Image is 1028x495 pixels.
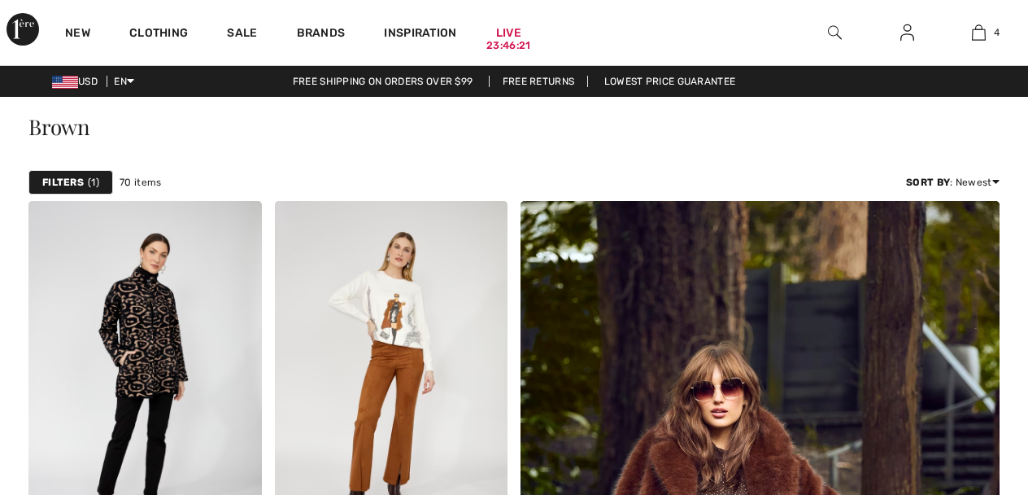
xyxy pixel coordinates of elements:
[906,177,950,188] strong: Sort By
[297,26,346,43] a: Brands
[52,76,78,89] img: US Dollar
[489,76,589,87] a: Free Returns
[906,175,1000,190] div: : Newest
[900,23,914,42] img: My Info
[42,175,84,190] strong: Filters
[887,23,927,43] a: Sign In
[120,175,161,190] span: 70 items
[972,23,986,42] img: My Bag
[114,76,134,87] span: EN
[7,13,39,46] img: 1ère Avenue
[486,38,530,54] div: 23:46:21
[280,76,486,87] a: Free shipping on orders over $99
[88,175,99,190] span: 1
[496,24,521,42] a: Live23:46:21
[994,25,1000,40] span: 4
[384,26,456,43] span: Inspiration
[944,23,1014,42] a: 4
[828,23,842,42] img: search the website
[591,76,749,87] a: Lowest Price Guarantee
[65,26,90,43] a: New
[227,26,257,43] a: Sale
[28,112,90,141] span: Brown
[52,76,104,87] span: USD
[129,26,188,43] a: Clothing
